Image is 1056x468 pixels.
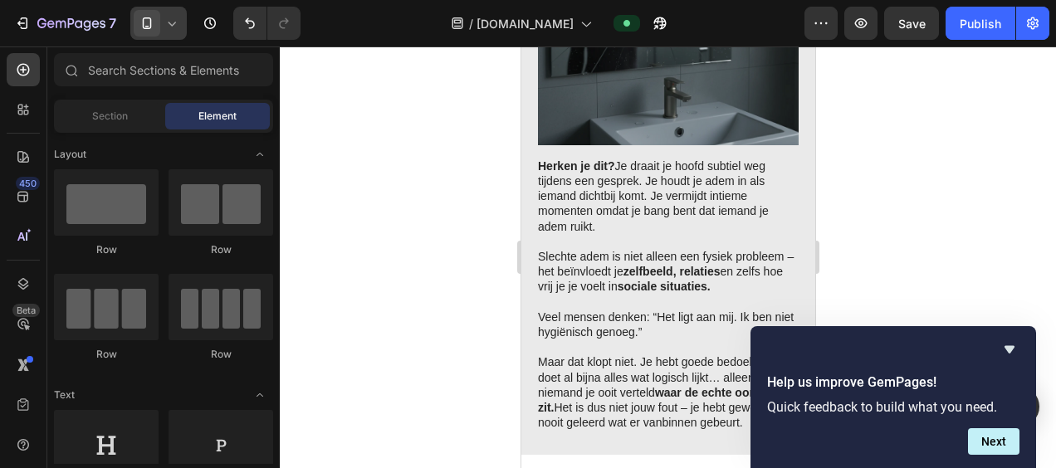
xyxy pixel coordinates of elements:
[169,347,273,362] div: Row
[198,109,237,124] span: Element
[233,7,301,40] div: Undo/Redo
[767,399,1019,415] p: Quick feedback to build what you need.
[946,7,1015,40] button: Publish
[12,304,40,317] div: Beta
[884,7,939,40] button: Save
[521,46,815,468] iframe: Design area
[477,15,574,32] span: [DOMAIN_NAME]
[54,242,159,257] div: Row
[54,347,159,362] div: Row
[247,141,273,168] span: Toggle open
[767,373,1019,392] h2: Help us improve GemPages!
[169,242,273,257] div: Row
[54,388,75,402] span: Text
[109,13,116,33] p: 7
[54,147,86,162] span: Layout
[968,428,1019,455] button: Next question
[92,109,128,124] span: Section
[1000,339,1019,359] button: Hide survey
[7,7,124,40] button: 7
[898,17,926,31] span: Save
[247,382,273,408] span: Toggle open
[960,15,1001,32] div: Publish
[469,15,473,32] span: /
[16,177,40,190] div: 450
[767,339,1019,455] div: Help us improve GemPages!
[54,53,273,86] input: Search Sections & Elements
